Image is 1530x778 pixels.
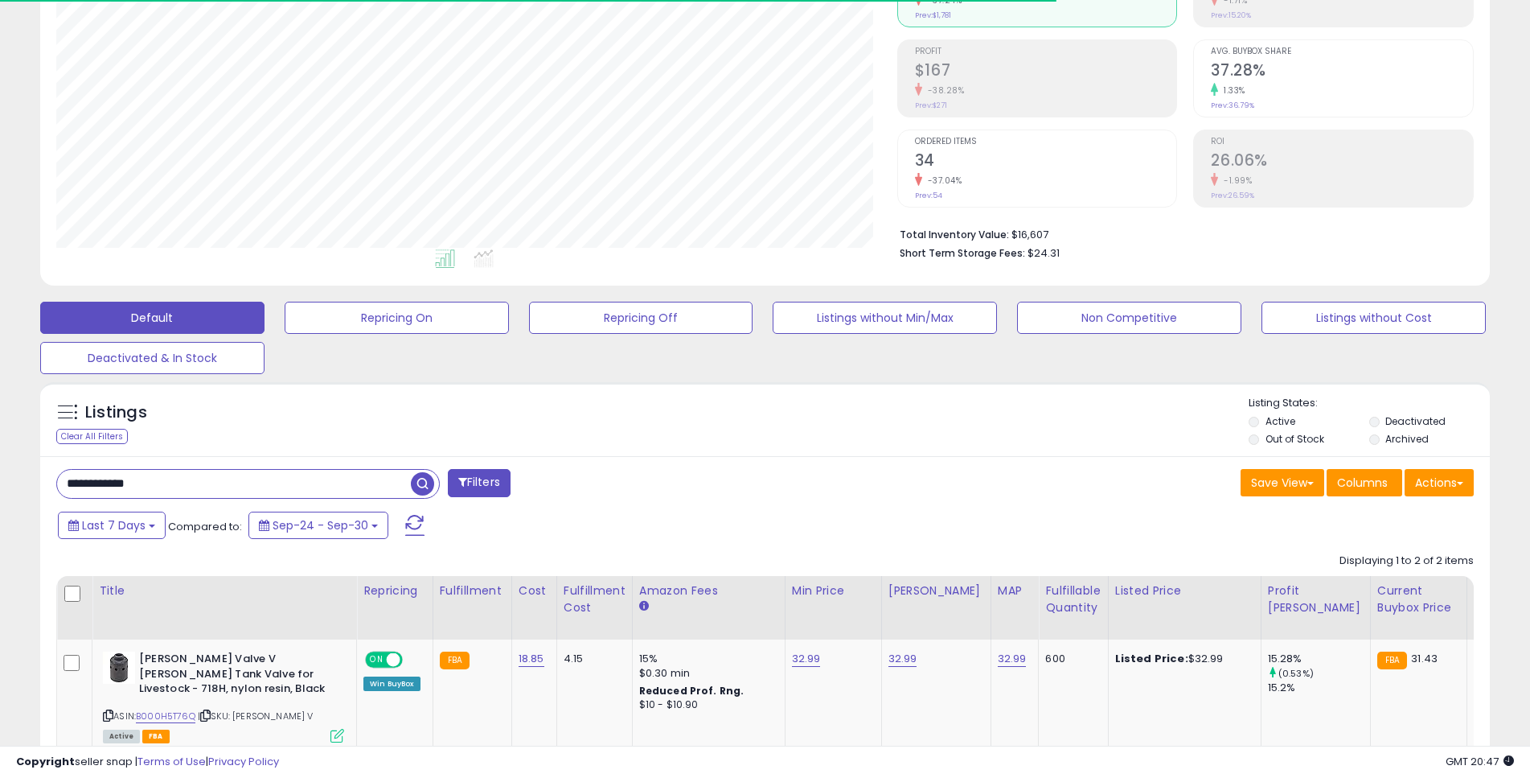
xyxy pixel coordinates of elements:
span: FBA [142,730,170,743]
span: 2025-10-8 20:47 GMT [1446,754,1514,769]
h2: 37.28% [1211,61,1473,83]
small: 1.33% [1218,84,1245,97]
span: Sep-24 - Sep-30 [273,517,368,533]
div: Cost [519,582,550,599]
b: Short Term Storage Fees: [900,246,1025,260]
button: Listings without Cost [1261,302,1486,334]
div: Listed Price [1115,582,1254,599]
div: Profit [PERSON_NAME] [1268,582,1364,616]
div: Repricing [363,582,426,599]
h2: 26.06% [1211,151,1473,173]
span: | SKU: [PERSON_NAME] V [198,710,314,722]
label: Deactivated [1385,414,1446,428]
span: Compared to: [168,519,242,534]
li: $16,607 [900,224,1462,243]
div: Current Buybox Price [1377,582,1460,616]
button: Actions [1405,469,1474,496]
div: 15.28% [1268,652,1370,666]
div: Displaying 1 to 2 of 2 items [1339,554,1474,569]
b: Reduced Prof. Rng. [639,684,744,698]
div: Amazon Fees [639,582,778,599]
div: Fulfillment [440,582,505,599]
div: $0.30 min [639,666,773,681]
small: Prev: 15.20% [1211,10,1251,20]
label: Archived [1385,432,1429,446]
div: seller snap | | [16,755,279,770]
a: Privacy Policy [208,754,279,769]
div: Title [99,582,350,599]
span: Columns [1337,475,1388,491]
span: Ordered Items [915,138,1177,146]
img: 31i8drFeZ7L._SL40_.jpg [103,652,135,684]
button: Repricing Off [529,302,753,334]
small: -1.99% [1218,175,1252,187]
a: B000H5T76Q [136,710,195,723]
div: Clear All Filters [56,429,128,444]
div: 15.2% [1268,681,1370,695]
button: Filters [448,469,511,497]
button: Default [40,302,265,334]
div: 600 [1045,652,1095,666]
small: -37.04% [922,175,962,187]
small: Prev: $1,781 [915,10,951,20]
span: $24.31 [1028,245,1060,261]
small: Amazon Fees. [639,599,649,614]
div: Fulfillable Quantity [1045,582,1101,616]
span: Last 7 Days [82,517,146,533]
div: $10 - $10.90 [639,698,773,712]
div: 4.15 [564,652,620,666]
span: Profit [915,47,1177,56]
small: Prev: 26.59% [1211,191,1254,200]
a: 32.99 [792,651,821,667]
button: Sep-24 - Sep-30 [248,512,388,539]
small: FBA [440,652,470,669]
a: 32.99 [998,651,1027,667]
h2: $167 [915,61,1177,83]
small: (0.53%) [1278,667,1314,680]
button: Non Competitive [1017,302,1241,334]
b: Listed Price: [1115,651,1188,666]
a: Terms of Use [137,754,206,769]
a: 32.99 [888,651,917,667]
div: 15% [639,652,773,666]
span: OFF [400,653,426,667]
span: ROI [1211,138,1473,146]
button: Listings without Min/Max [773,302,997,334]
small: Prev: $271 [915,101,947,110]
div: [PERSON_NAME] [888,582,984,599]
span: 31.43 [1411,651,1438,666]
div: ASIN: [103,652,344,741]
div: $32.99 [1115,652,1249,666]
h5: Listings [85,401,147,424]
strong: Copyright [16,754,75,769]
div: Fulfillment Cost [564,582,626,616]
button: Columns [1327,469,1402,496]
label: Active [1265,414,1295,428]
div: 49% [1474,652,1527,666]
span: ON [367,653,387,667]
button: Save View [1241,469,1324,496]
span: All listings currently available for purchase on Amazon [103,730,140,743]
b: [PERSON_NAME] Valve V [PERSON_NAME] Tank Valve for Livestock - 718H, nylon resin, Black [139,652,334,701]
button: Last 7 Days [58,512,166,539]
small: -38.28% [922,84,965,97]
span: Avg. Buybox Share [1211,47,1473,56]
button: Repricing On [285,302,509,334]
div: MAP [998,582,1032,599]
div: Win BuyBox [363,677,420,691]
small: Prev: 36.79% [1211,101,1254,110]
div: Min Price [792,582,875,599]
h2: 34 [915,151,1177,173]
button: Deactivated & In Stock [40,342,265,374]
p: Listing States: [1249,396,1490,411]
small: FBA [1377,652,1407,669]
small: Prev: 54 [915,191,942,200]
a: 18.85 [519,651,544,667]
label: Out of Stock [1265,432,1324,446]
b: Total Inventory Value: [900,228,1009,241]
